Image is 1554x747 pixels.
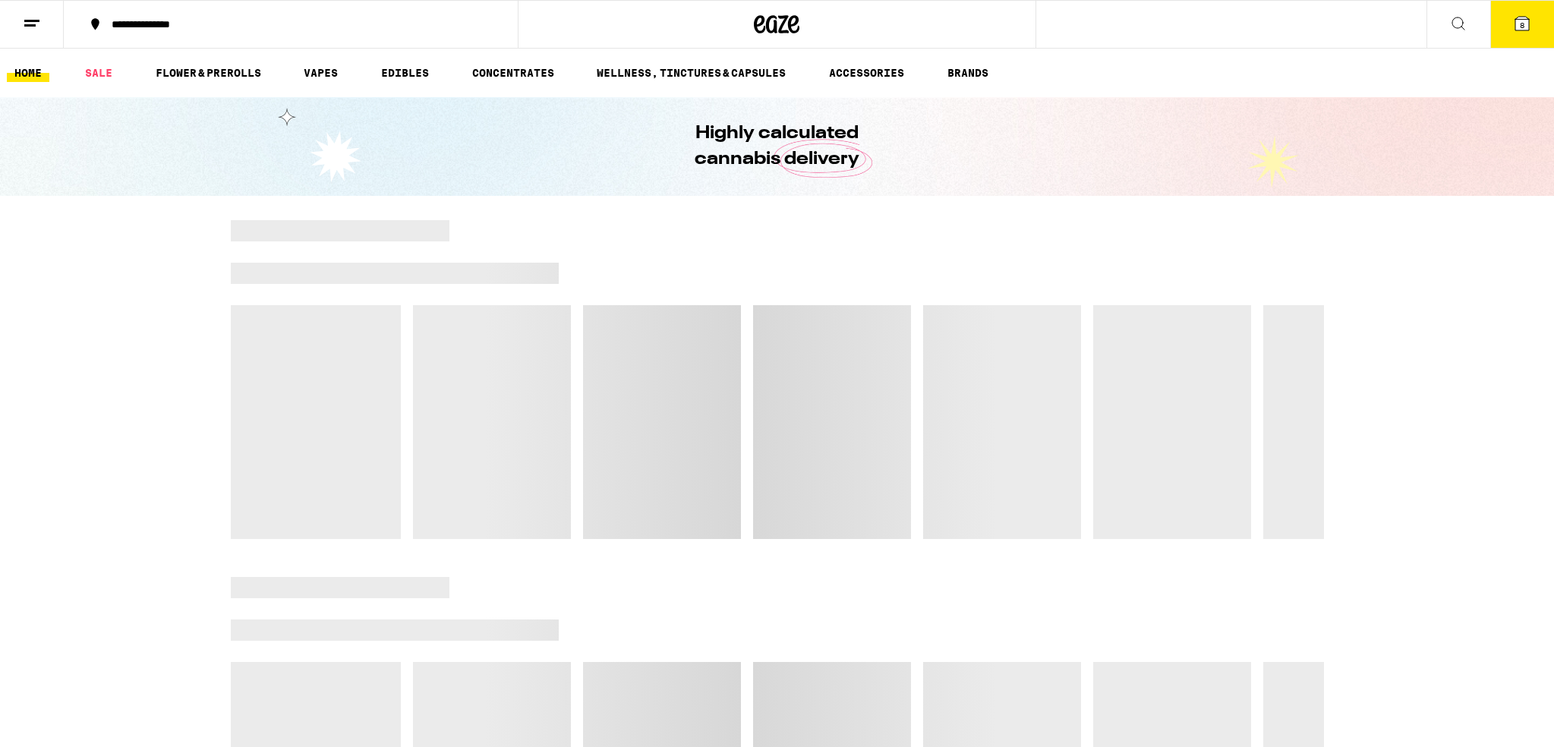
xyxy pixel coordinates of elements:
span: 8 [1520,20,1524,30]
a: ACCESSORIES [821,64,912,82]
a: HOME [7,64,49,82]
a: VAPES [296,64,345,82]
button: BRANDS [940,64,996,82]
a: FLOWER & PREROLLS [148,64,269,82]
a: SALE [77,64,120,82]
h1: Highly calculated cannabis delivery [652,121,903,172]
a: WELLNESS, TINCTURES & CAPSULES [589,64,793,82]
a: CONCENTRATES [465,64,562,82]
a: EDIBLES [374,64,437,82]
button: 8 [1490,1,1554,48]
